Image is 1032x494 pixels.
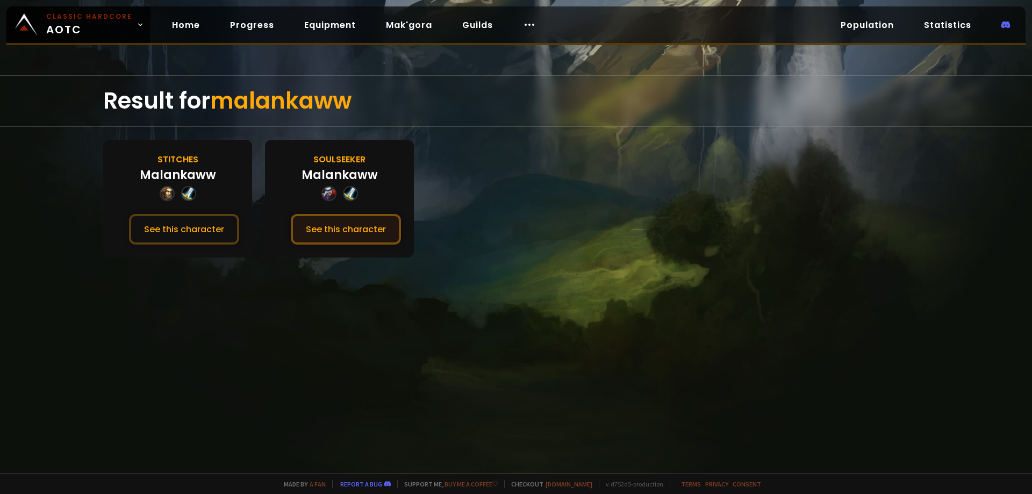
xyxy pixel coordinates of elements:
[140,166,216,184] div: Malankaww
[832,14,902,36] a: Population
[210,85,352,117] span: malankaww
[157,153,198,166] div: Stitches
[129,214,239,245] button: See this character
[313,153,365,166] div: Soulseeker
[377,14,441,36] a: Mak'gora
[454,14,501,36] a: Guilds
[504,480,592,488] span: Checkout
[296,14,364,36] a: Equipment
[397,480,498,488] span: Support me,
[681,480,701,488] a: Terms
[277,480,326,488] span: Made by
[221,14,283,36] a: Progress
[915,14,980,36] a: Statistics
[705,480,728,488] a: Privacy
[445,480,498,488] a: Buy me a coffee
[546,480,592,488] a: [DOMAIN_NAME]
[103,76,929,126] div: Result for
[6,6,150,43] a: Classic HardcoreAOTC
[46,12,132,38] span: AOTC
[599,480,663,488] span: v. d752d5 - production
[733,480,761,488] a: Consent
[302,166,378,184] div: Malankaww
[310,480,326,488] a: a fan
[163,14,209,36] a: Home
[46,12,132,22] small: Classic Hardcore
[291,214,401,245] button: See this character
[340,480,382,488] a: Report a bug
